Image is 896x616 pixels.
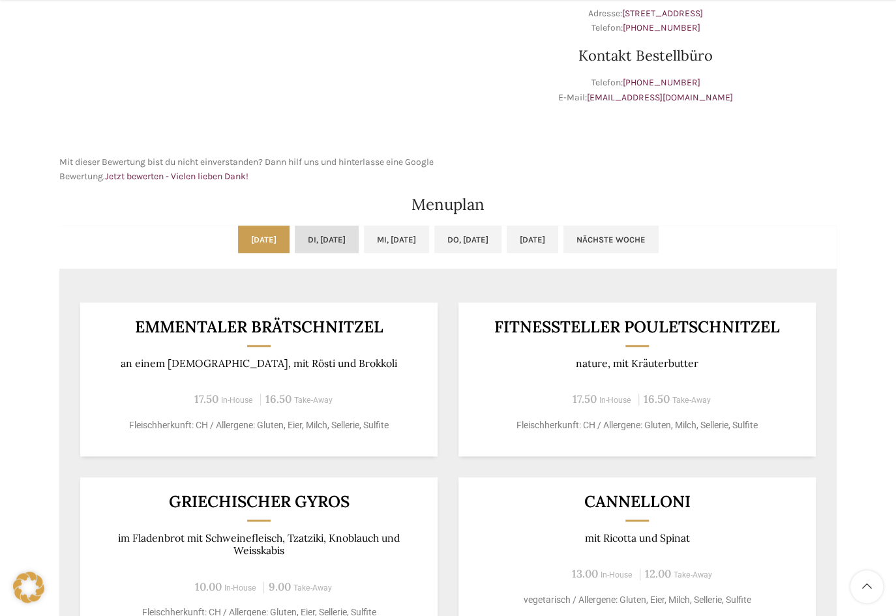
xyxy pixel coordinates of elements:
[850,570,883,603] a: Scroll to top button
[475,532,800,544] p: mit Ricotta und Spinat
[455,7,837,36] p: Adresse: Telefon:
[455,48,837,63] h3: Kontakt Bestellbüro
[265,392,291,406] span: 16.50
[293,583,332,593] span: Take-Away
[295,226,359,253] a: Di, [DATE]
[644,392,670,406] span: 16.50
[623,22,700,33] a: [PHONE_NUMBER]
[507,226,558,253] a: [DATE]
[97,532,422,557] p: im Fladenbrot mit Schweinefleisch, Tzatziki, Knoblauch und Weisskabis
[97,357,422,370] p: an einem [DEMOGRAPHIC_DATA], mit Rösti und Brokkoli
[97,493,422,510] h3: Griechischer Gyros
[59,155,441,184] p: Mit dieser Bewertung bist du nicht einverstanden? Dann hilf uns und hinterlasse eine Google Bewer...
[97,418,422,432] p: Fleischherkunft: CH / Allergene: Gluten, Eier, Milch, Sellerie, Sulfite
[194,392,218,406] span: 17.50
[221,396,253,405] span: In-House
[622,8,703,19] a: [STREET_ADDRESS]
[364,226,429,253] a: Mi, [DATE]
[573,392,597,406] span: 17.50
[572,566,598,581] span: 13.00
[224,583,256,593] span: In-House
[105,171,248,182] a: Jetzt bewerten - Vielen lieben Dank!
[475,593,800,607] p: vegetarisch / Allergene: Gluten, Eier, Milch, Sellerie, Sulfite
[269,579,291,594] span: 9.00
[599,396,631,405] span: In-House
[434,226,501,253] a: Do, [DATE]
[674,570,712,579] span: Take-Away
[587,92,733,103] a: [EMAIL_ADDRESS][DOMAIN_NAME]
[475,319,800,335] h3: Fitnessteller Pouletschnitzel
[601,570,633,579] span: In-House
[455,76,837,105] p: Telefon: E-Mail:
[672,396,711,405] span: Take-Away
[195,579,222,594] span: 10.00
[238,226,290,253] a: [DATE]
[97,319,422,335] h3: Emmentaler Brätschnitzel
[294,396,333,405] span: Take-Away
[563,226,659,253] a: Nächste Woche
[475,493,800,510] h3: Cannelloni
[645,566,671,581] span: 12.00
[623,77,700,88] a: [PHONE_NUMBER]
[475,418,800,432] p: Fleischherkunft: CH / Allergene: Gluten, Milch, Sellerie, Sulfite
[59,197,837,213] h2: Menuplan
[475,357,800,370] p: nature, mit Kräuterbutter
